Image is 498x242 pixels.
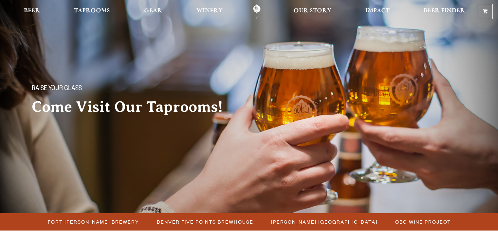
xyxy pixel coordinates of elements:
span: Denver Five Points Brewhouse [157,217,253,227]
a: [PERSON_NAME] [GEOGRAPHIC_DATA] [267,217,381,227]
span: Beer [24,8,40,13]
span: Fort [PERSON_NAME] Brewery [48,217,139,227]
span: Taprooms [74,8,110,13]
span: Raise your glass [32,85,82,93]
span: Gear [144,8,162,13]
a: Our Story [289,4,336,19]
a: Winery [192,4,227,19]
span: Beer Finder [424,8,465,13]
span: OBC Wine Project [395,217,451,227]
a: Odell Home [245,4,269,19]
a: Gear [140,4,166,19]
a: Impact [361,4,394,19]
a: Beer Finder [419,4,469,19]
a: Fort [PERSON_NAME] Brewery [44,217,142,227]
a: Taprooms [70,4,114,19]
a: OBC Wine Project [391,217,454,227]
span: Winery [196,8,223,13]
a: Beer [20,4,44,19]
h2: Come Visit Our Taprooms! [32,99,236,115]
span: Impact [365,8,390,13]
span: [PERSON_NAME] [GEOGRAPHIC_DATA] [271,217,378,227]
span: Our Story [294,8,331,13]
a: Denver Five Points Brewhouse [153,217,257,227]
